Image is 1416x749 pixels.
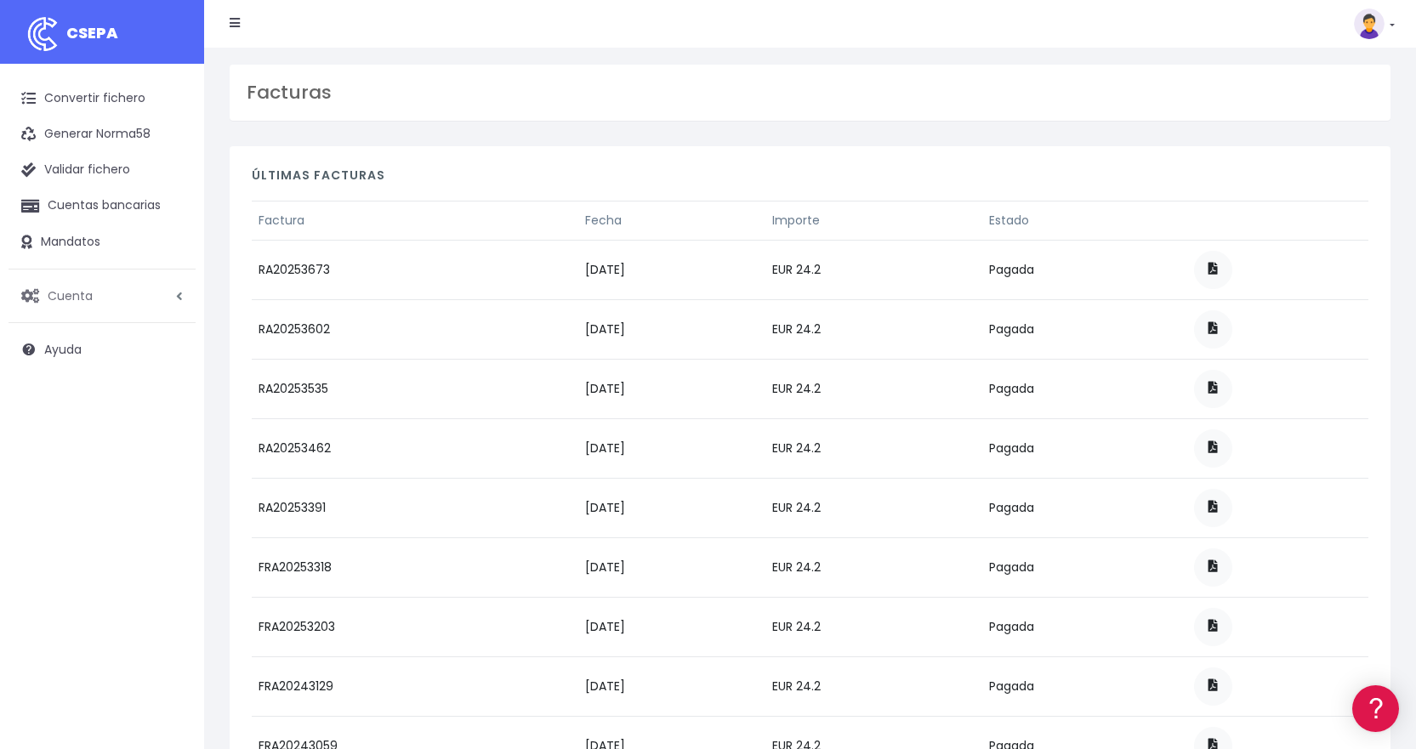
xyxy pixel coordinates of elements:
td: EUR 24.2 [765,299,982,359]
td: [DATE] [578,359,765,418]
h3: Facturas [247,82,1373,104]
div: Convertir ficheros [17,188,323,204]
a: General [17,365,323,391]
a: Ayuda [9,332,196,367]
a: Perfiles de empresas [17,294,323,321]
td: Pagada [982,359,1187,418]
span: Cuenta [48,287,93,304]
td: Pagada [982,299,1187,359]
td: [DATE] [578,537,765,597]
td: EUR 24.2 [765,656,982,716]
td: FRA20253203 [252,597,578,656]
button: Contáctanos [17,455,323,485]
td: RA20253462 [252,418,578,478]
a: Generar Norma58 [9,116,196,152]
img: profile [1354,9,1385,39]
td: EUR 24.2 [765,240,982,299]
th: Estado [982,201,1187,240]
td: Pagada [982,656,1187,716]
div: Programadores [17,408,323,424]
a: Formatos [17,215,323,241]
td: EUR 24.2 [765,418,982,478]
td: Pagada [982,597,1187,656]
th: Importe [765,201,982,240]
a: Videotutoriales [17,268,323,294]
td: EUR 24.2 [765,537,982,597]
td: RA20253673 [252,240,578,299]
td: EUR 24.2 [765,478,982,537]
th: Fecha [578,201,765,240]
td: Pagada [982,478,1187,537]
span: Ayuda [44,341,82,358]
td: RA20253391 [252,478,578,537]
a: Cuentas bancarias [9,188,196,224]
td: RA20253602 [252,299,578,359]
td: EUR 24.2 [765,359,982,418]
th: Factura [252,201,578,240]
a: POWERED BY ENCHANT [234,490,327,506]
td: [DATE] [578,240,765,299]
td: [DATE] [578,299,765,359]
td: [DATE] [578,656,765,716]
h4: Últimas facturas [252,168,1368,191]
a: Cuenta [9,278,196,314]
a: API [17,434,323,461]
img: logo [21,13,64,55]
a: Convertir fichero [9,81,196,116]
td: Pagada [982,240,1187,299]
a: Mandatos [9,224,196,260]
div: Facturación [17,338,323,354]
td: FRA20243129 [252,656,578,716]
a: Información general [17,145,323,171]
td: [DATE] [578,418,765,478]
span: CSEPA [66,22,118,43]
a: Problemas habituales [17,241,323,268]
td: Pagada [982,418,1187,478]
div: Información general [17,118,323,134]
td: EUR 24.2 [765,597,982,656]
a: Validar fichero [9,152,196,188]
td: Pagada [982,537,1187,597]
td: FRA20253318 [252,537,578,597]
td: [DATE] [578,478,765,537]
td: [DATE] [578,597,765,656]
td: RA20253535 [252,359,578,418]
